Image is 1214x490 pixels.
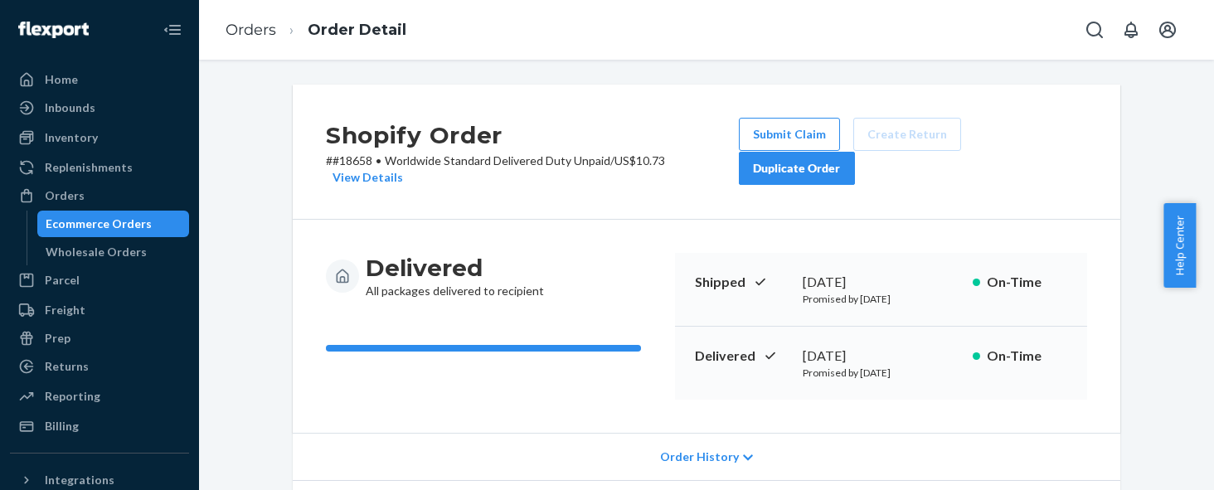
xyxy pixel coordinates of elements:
[10,95,189,121] a: Inbounds
[10,66,189,93] a: Home
[385,153,610,167] span: Worldwide Standard Delivered Duty Unpaid
[739,152,855,185] button: Duplicate Order
[37,211,190,237] a: Ecommerce Orders
[45,330,70,347] div: Prep
[37,239,190,265] a: Wholesale Orders
[45,187,85,204] div: Orders
[46,244,147,260] div: Wholesale Orders
[18,22,89,38] img: Flexport logo
[156,13,189,46] button: Close Navigation
[753,160,841,177] div: Duplicate Order
[853,118,961,151] button: Create Return
[226,21,276,39] a: Orders
[45,358,89,375] div: Returns
[10,383,189,410] a: Reporting
[366,253,544,299] div: All packages delivered to recipient
[987,273,1067,292] p: On-Time
[366,253,544,283] h3: Delivered
[10,297,189,323] a: Freight
[10,182,189,209] a: Orders
[10,353,189,380] a: Returns
[660,449,739,465] span: Order History
[803,366,959,380] p: Promised by [DATE]
[45,159,133,176] div: Replenishments
[376,153,381,167] span: •
[695,347,789,366] p: Delivered
[10,325,189,352] a: Prep
[695,273,789,292] p: Shipped
[1114,13,1148,46] button: Open notifications
[45,418,79,434] div: Billing
[10,124,189,151] a: Inventory
[10,267,189,294] a: Parcel
[803,273,959,292] div: [DATE]
[45,272,80,289] div: Parcel
[10,154,189,181] a: Replenishments
[46,216,152,232] div: Ecommerce Orders
[308,21,406,39] a: Order Detail
[326,153,739,186] p: # #18658 / US$10.73
[1078,13,1111,46] button: Open Search Box
[803,347,959,366] div: [DATE]
[10,413,189,439] a: Billing
[739,118,840,151] button: Submit Claim
[45,472,114,488] div: Integrations
[212,6,420,55] ol: breadcrumbs
[45,99,95,116] div: Inbounds
[45,129,98,146] div: Inventory
[45,71,78,88] div: Home
[1163,203,1196,288] button: Help Center
[1151,13,1184,46] button: Open account menu
[45,388,100,405] div: Reporting
[326,118,739,153] h2: Shopify Order
[326,169,403,186] button: View Details
[987,347,1067,366] p: On-Time
[803,292,959,306] p: Promised by [DATE]
[45,302,85,318] div: Freight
